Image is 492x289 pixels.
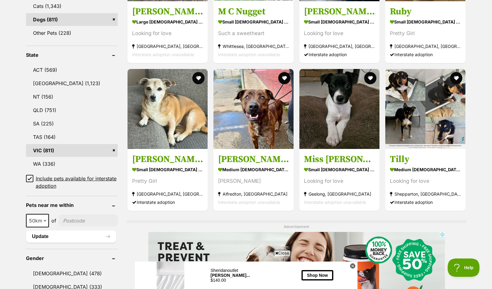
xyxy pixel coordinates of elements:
a: VIC (811) [26,144,118,157]
a: Include pets available for interstate adoption [26,175,118,190]
div: Interstate adoption [390,198,461,206]
strong: Alfredton, [GEOGRAPHIC_DATA] [218,190,289,198]
div: Pretty Girl [132,177,203,185]
a: Tilly medium [DEMOGRAPHIC_DATA] Dog Looking for love Shepparton, [GEOGRAPHIC_DATA] Interstate ado... [385,149,465,211]
img: Shana - Jack Russell Terrier Dog [128,69,208,149]
span: Interstate adoption unavailable [304,200,366,205]
a: SA (225) [26,117,118,130]
h3: [PERSON_NAME] [218,154,289,165]
h3: M C Nugget [218,6,289,17]
span: of [51,217,56,224]
strong: small [DEMOGRAPHIC_DATA] Dog [304,165,375,174]
a: WA (336) [26,157,118,170]
span: 50km [27,216,48,225]
span: Include pets available for interstate adoption [36,175,118,190]
a: NT (156) [26,90,118,103]
h3: [PERSON_NAME] [132,6,203,17]
header: State [26,52,118,58]
img: Miley - Staffordshire Bull Terrier Dog [213,69,294,149]
strong: medium [DEMOGRAPHIC_DATA] Dog [390,165,461,174]
strong: large [DEMOGRAPHIC_DATA] Dog [132,17,203,26]
button: favourite [450,72,463,84]
button: favourite [192,72,205,84]
div: Interstate adoption [304,50,375,59]
h3: Ruby [390,6,461,17]
div: Looking for love [304,177,375,185]
div: Such a sweetheart [218,29,289,38]
button: favourite [278,72,290,84]
strong: small [DEMOGRAPHIC_DATA] Dog [390,17,461,26]
a: [PERSON_NAME] small [DEMOGRAPHIC_DATA] Dog Looking for love [GEOGRAPHIC_DATA], [GEOGRAPHIC_DATA] ... [299,1,379,63]
strong: medium [DEMOGRAPHIC_DATA] Dog [218,165,289,174]
img: Miss Piggy - Jack Russell Terrier x Australian Kelpie Dog [299,69,379,149]
span: Close [274,250,290,256]
strong: small [DEMOGRAPHIC_DATA] Dog [304,17,375,26]
div: Looking for love [304,29,375,38]
strong: [GEOGRAPHIC_DATA], [GEOGRAPHIC_DATA] [390,42,461,50]
a: TAS (164) [26,131,118,143]
div: Interstate adoption [390,50,461,59]
div: Looking for love [390,177,461,185]
strong: Whittlesea, [GEOGRAPHIC_DATA] [218,42,289,50]
span: Interstate adoption unavailable [132,52,194,57]
div: Interstate adoption [132,198,203,206]
a: [PERSON_NAME] large [DEMOGRAPHIC_DATA] Dog Looking for love [GEOGRAPHIC_DATA], [GEOGRAPHIC_DATA] ... [128,1,208,63]
a: QLD (751) [26,104,118,117]
a: [PERSON_NAME] medium [DEMOGRAPHIC_DATA] Dog [PERSON_NAME] Alfredton, [GEOGRAPHIC_DATA] Interstate... [213,149,294,211]
span: Interstate adoption unavailable [218,200,280,205]
strong: [GEOGRAPHIC_DATA], [GEOGRAPHIC_DATA] [132,42,203,50]
a: Ruby small [DEMOGRAPHIC_DATA] Dog Pretty Girl [GEOGRAPHIC_DATA], [GEOGRAPHIC_DATA] Interstate ado... [385,1,465,63]
button: Shop Now [167,9,198,19]
div: [PERSON_NAME] [218,177,289,185]
strong: small [DEMOGRAPHIC_DATA] Dog [218,17,289,26]
button: Update [26,230,116,243]
h3: Miss [PERSON_NAME] [304,154,375,165]
strong: [GEOGRAPHIC_DATA], [GEOGRAPHIC_DATA] [304,42,375,50]
a: [DEMOGRAPHIC_DATA] (478) [26,267,118,280]
a: ACT (569) [26,63,118,76]
strong: Geelong, [GEOGRAPHIC_DATA] [304,190,375,198]
strong: Shepparton, [GEOGRAPHIC_DATA] [390,190,461,198]
header: Pets near me within [26,202,118,208]
div: [PERSON_NAME]... [76,11,147,16]
div: $140.00 [76,16,147,21]
a: M C Nugget small [DEMOGRAPHIC_DATA] Dog Such a sweetheart Whittlesea, [GEOGRAPHIC_DATA] Interstat... [213,1,294,63]
strong: [GEOGRAPHIC_DATA], [GEOGRAPHIC_DATA] [132,190,203,198]
header: Gender [26,255,118,261]
input: postcode [59,215,118,226]
iframe: Advertisement [135,258,357,286]
button: favourite [364,72,376,84]
a: Other Pets (228) [26,27,118,39]
h3: [PERSON_NAME] [132,154,203,165]
div: Sheridanoutlet [76,6,147,11]
a: Dogs (811) [26,13,118,26]
h3: Tilly [390,154,461,165]
h3: [PERSON_NAME] [304,6,375,17]
span: Interstate adoption unavailable [218,52,280,57]
div: Looking for love [132,29,203,38]
div: Pretty Girl [390,29,461,38]
a: [GEOGRAPHIC_DATA] (1,123) [26,77,118,90]
strong: small [DEMOGRAPHIC_DATA] Dog [132,165,203,174]
span: 50km [26,214,49,227]
a: Miss [PERSON_NAME] small [DEMOGRAPHIC_DATA] Dog Looking for love Geelong, [GEOGRAPHIC_DATA] Inter... [299,149,379,211]
a: [PERSON_NAME] small [DEMOGRAPHIC_DATA] Dog Pretty Girl [GEOGRAPHIC_DATA], [GEOGRAPHIC_DATA] Inter... [128,149,208,211]
img: Tilly - Australian Kelpie Dog [385,69,465,149]
iframe: Help Scout Beacon - Open [448,258,480,277]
